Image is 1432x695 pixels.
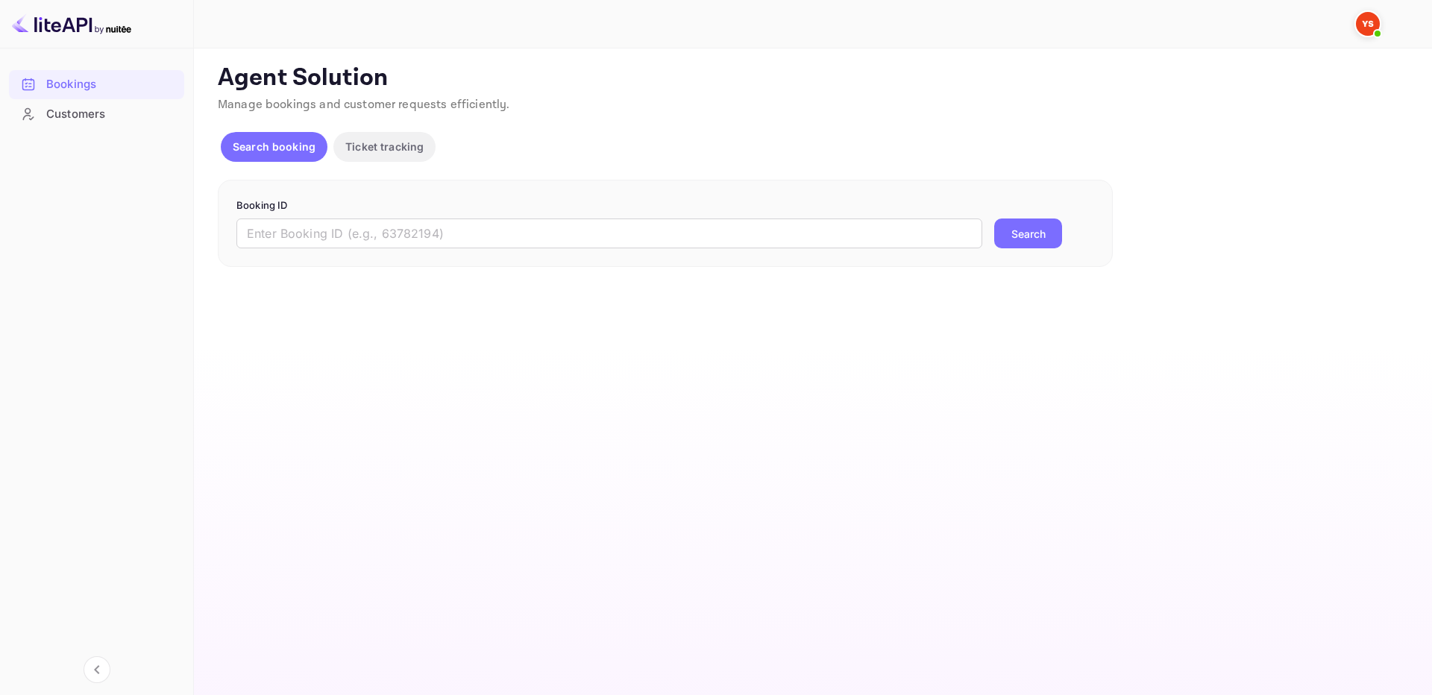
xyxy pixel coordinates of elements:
p: Search booking [233,139,315,154]
div: Bookings [46,76,177,93]
img: Yandex Support [1356,12,1380,36]
a: Customers [9,100,184,128]
div: Bookings [9,70,184,99]
span: Manage bookings and customer requests efficiently. [218,97,510,113]
img: LiteAPI logo [12,12,131,36]
p: Agent Solution [218,63,1405,93]
button: Collapse navigation [84,656,110,683]
button: Search [994,218,1062,248]
input: Enter Booking ID (e.g., 63782194) [236,218,982,248]
p: Ticket tracking [345,139,424,154]
p: Booking ID [236,198,1094,213]
a: Bookings [9,70,184,98]
div: Customers [46,106,177,123]
div: Customers [9,100,184,129]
